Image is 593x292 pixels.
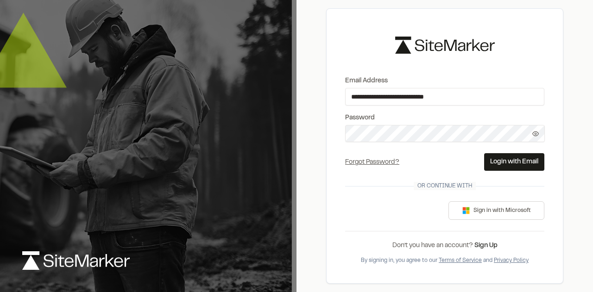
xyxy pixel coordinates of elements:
img: logo-white-rebrand.svg [22,251,130,270]
a: Forgot Password? [345,160,399,165]
label: Password [345,113,544,123]
div: By signing in, you agree to our and [345,256,544,265]
div: Don’t you have an account? [345,241,544,251]
a: Sign Up [474,243,498,249]
span: Or continue with [414,182,476,190]
img: logo-black-rebrand.svg [395,37,495,54]
iframe: Sign in with Google Button [341,200,435,221]
button: Login with Email [484,153,544,171]
button: Privacy Policy [494,256,529,265]
button: Sign in with Microsoft [448,201,544,220]
button: Terms of Service [439,256,482,265]
label: Email Address [345,76,544,86]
